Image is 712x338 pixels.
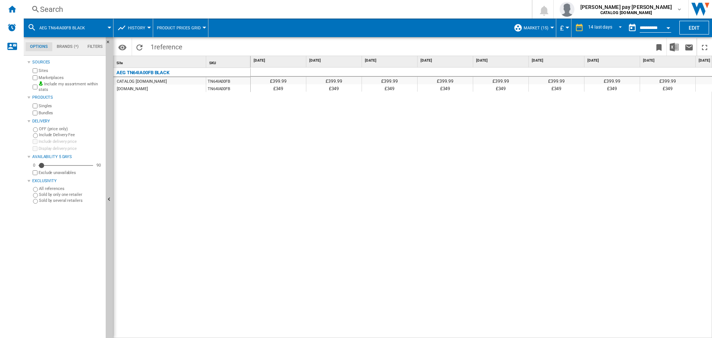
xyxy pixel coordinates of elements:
[147,38,186,54] span: 1
[39,170,103,175] label: Exclude unavailables
[208,56,250,68] div: Sort None
[625,20,640,35] button: md-calendar
[39,186,103,191] label: All references
[306,77,362,84] div: £399.99
[473,84,528,92] div: £349
[39,146,103,151] label: Display delivery price
[33,139,37,144] input: Include delivery price
[306,84,362,92] div: £349
[39,68,103,73] label: Sites
[419,56,473,65] div: [DATE]
[640,77,695,84] div: £399.99
[26,42,52,51] md-tab-item: Options
[206,85,250,92] div: TN64IA00FB
[39,81,43,86] img: mysite-bg-18x18.png
[116,61,123,65] span: Site
[362,77,417,84] div: £399.99
[587,58,638,63] span: [DATE]
[39,132,103,138] label: Include Delivery Fee
[39,139,103,144] label: Include delivery price
[697,38,712,56] button: Maximize
[32,118,103,124] div: Delivery
[33,82,37,92] input: Include my assortment within stats
[31,163,37,168] div: 0
[586,56,640,65] div: [DATE]
[587,22,625,34] md-select: REPORTS.WIZARD.STEPS.REPORT.STEPS.REPORT_OPTIONS.PERIOD: 14 last days
[117,78,167,85] div: CATALOG [DOMAIN_NAME]
[52,42,83,51] md-tab-item: Brands (*)
[33,75,37,80] input: Marketplaces
[106,37,115,50] button: Hide
[33,111,37,115] input: Bundles
[115,56,206,68] div: Sort None
[33,199,38,204] input: Sold by several retailers
[473,77,528,84] div: £399.99
[32,95,103,101] div: Products
[363,56,417,65] div: [DATE]
[7,23,16,32] img: alerts-logo.svg
[33,146,37,151] input: Display delivery price
[682,38,696,56] button: Send this report by email
[39,103,103,109] label: Singles
[667,38,682,56] button: Download in Excel
[580,3,672,11] span: [PERSON_NAME] pay [PERSON_NAME]
[115,56,206,68] div: Site Sort None
[418,77,473,84] div: £399.99
[640,84,695,92] div: £349
[584,84,640,92] div: £349
[556,19,571,37] md-menu: Currency
[362,84,417,92] div: £349
[421,58,471,63] span: [DATE]
[254,58,304,63] span: [DATE]
[206,77,250,85] div: TN64IA00FB
[643,58,694,63] span: [DATE]
[39,198,103,203] label: Sold by several retailers
[208,56,250,68] div: SKU Sort None
[529,84,584,92] div: £349
[476,58,527,63] span: [DATE]
[584,77,640,84] div: £399.99
[251,77,306,84] div: £399.99
[33,127,38,132] input: OFF (price only)
[560,24,564,32] span: £
[27,19,109,37] div: AEG TN64IA00FB BLACK
[560,19,567,37] button: £
[33,187,38,192] input: All references
[33,68,37,73] input: Sites
[530,56,584,65] div: [DATE]
[157,19,204,37] button: Product prices grid
[33,193,38,198] input: Sold by only one retailer
[39,81,103,93] label: Include my assortment within stats
[529,77,584,84] div: £399.99
[209,61,216,65] span: SKU
[39,75,103,81] label: Marketplaces
[115,40,130,54] button: Options
[252,56,306,65] div: [DATE]
[588,24,612,30] div: 14 last days
[116,68,169,77] div: AEG TN64IA00FB BLACK
[33,133,38,138] input: Include Delivery Fee
[40,4,512,14] div: Search
[560,2,574,17] img: profile.jpg
[308,56,362,65] div: [DATE]
[95,163,103,168] div: 90
[154,43,182,51] span: reference
[33,170,37,175] input: Display delivery price
[128,19,149,37] button: History
[679,21,709,35] button: Edit
[39,26,85,30] span: AEG TN64IA00FB BLACK
[475,56,528,65] div: [DATE]
[251,84,306,92] div: £349
[39,110,103,116] label: Bundles
[33,104,37,108] input: Singles
[128,26,145,30] span: History
[83,42,107,51] md-tab-item: Filters
[662,20,675,33] button: Open calendar
[309,58,360,63] span: [DATE]
[600,10,652,15] b: CATALOG [DOMAIN_NAME]
[157,26,201,30] span: Product prices grid
[524,19,552,37] button: Market (15)
[670,43,679,52] img: excel-24x24.png
[365,58,416,63] span: [DATE]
